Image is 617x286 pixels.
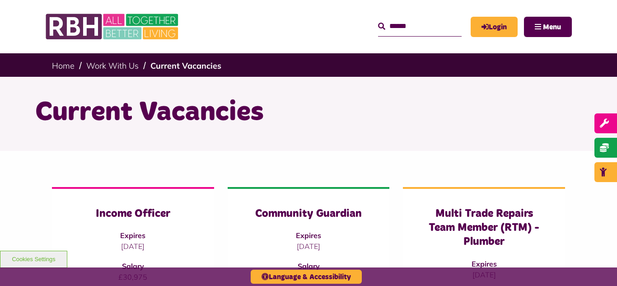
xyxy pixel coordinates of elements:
input: Search [378,17,462,36]
strong: Expires [472,259,497,268]
a: Home [52,61,75,71]
p: [DATE] [246,241,372,252]
strong: Expires [296,231,321,240]
strong: Expires [120,231,145,240]
h3: Income Officer [70,207,196,221]
p: [DATE] [70,241,196,252]
h1: Current Vacancies [35,95,582,130]
h3: Multi Trade Repairs Team Member (RTM) - Plumber [421,207,547,249]
a: MyRBH [471,17,518,37]
iframe: Netcall Web Assistant for live chat [576,245,617,286]
button: Navigation [524,17,572,37]
img: RBH [45,9,181,44]
strong: Salary [298,262,320,271]
a: Current Vacancies [150,61,221,71]
span: Menu [543,23,561,31]
button: Language & Accessibility [251,270,362,284]
a: Work With Us [86,61,139,71]
h3: Community Guardian [246,207,372,221]
strong: Salary [122,262,144,271]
